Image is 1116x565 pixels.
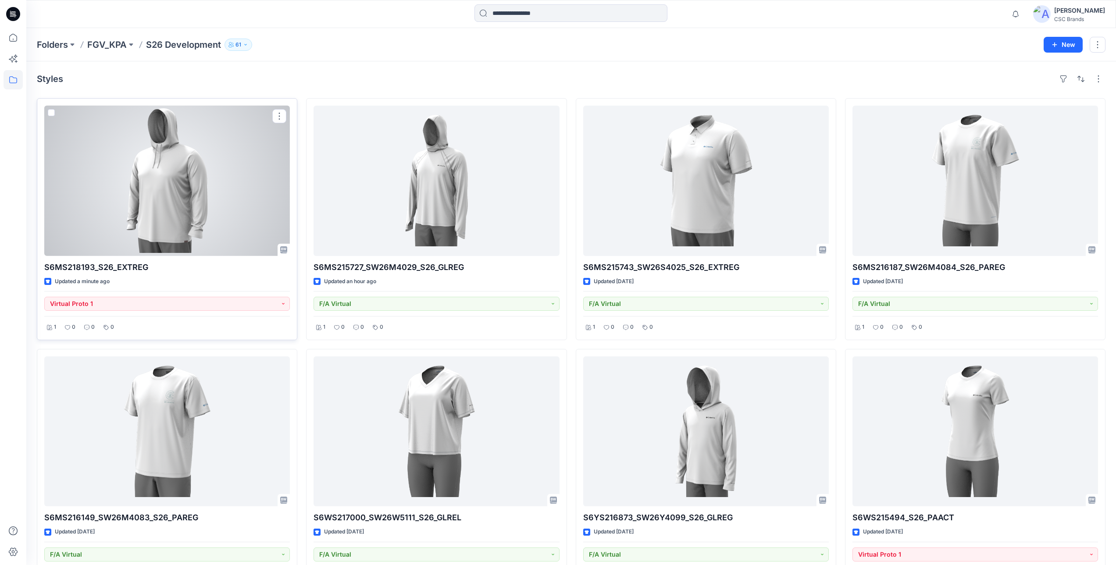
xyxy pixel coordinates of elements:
p: S6YS216873_SW26Y4099_S26_GLREG [583,512,829,524]
p: 1 [54,323,56,332]
p: 1 [862,323,864,332]
a: S6MS216149_SW26M4083_S26_PAREG [44,356,290,507]
a: FGV_KPA [87,39,127,51]
p: 0 [919,323,922,332]
a: S6MS215743_SW26S4025_S26_EXTREG [583,106,829,256]
p: 0 [341,323,345,332]
img: avatar [1033,5,1051,23]
p: 0 [72,323,75,332]
a: S6WS217000_SW26W5111_S26_GLREL [314,356,559,507]
p: Updated [DATE] [863,277,903,286]
a: Folders [37,39,68,51]
p: 1 [323,323,325,332]
p: 1 [593,323,595,332]
p: 61 [235,40,241,50]
a: S6MS218193_S26_EXTREG [44,106,290,256]
p: Updated [DATE] [55,527,95,537]
p: 0 [611,323,614,332]
p: S26 Development [146,39,221,51]
h4: Styles [37,74,63,84]
a: S6WS215494_S26_PAACT [852,356,1098,507]
p: 0 [111,323,114,332]
p: S6WS215494_S26_PAACT [852,512,1098,524]
p: 0 [91,323,95,332]
a: S6MS215727_SW26M4029_S26_GLREG [314,106,559,256]
a: S6YS216873_SW26Y4099_S26_GLREG [583,356,829,507]
p: S6WS217000_SW26W5111_S26_GLREL [314,512,559,524]
p: 0 [880,323,884,332]
p: S6MS218193_S26_EXTREG [44,261,290,274]
div: [PERSON_NAME] [1054,5,1105,16]
p: S6MS216149_SW26M4083_S26_PAREG [44,512,290,524]
p: Updated [DATE] [324,527,364,537]
p: Updated [DATE] [594,527,634,537]
p: Updated [DATE] [863,527,903,537]
p: Updated an hour ago [324,277,376,286]
p: 0 [649,323,653,332]
button: New [1044,37,1083,53]
p: 0 [360,323,364,332]
p: S6MS215743_SW26S4025_S26_EXTREG [583,261,829,274]
button: 61 [225,39,252,51]
p: 0 [899,323,903,332]
p: S6MS215727_SW26M4029_S26_GLREG [314,261,559,274]
p: Updated a minute ago [55,277,110,286]
p: S6MS216187_SW26M4084_S26_PAREG [852,261,1098,274]
div: CSC Brands [1054,16,1105,22]
p: Updated [DATE] [594,277,634,286]
p: 0 [380,323,383,332]
a: S6MS216187_SW26M4084_S26_PAREG [852,106,1098,256]
p: 0 [630,323,634,332]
